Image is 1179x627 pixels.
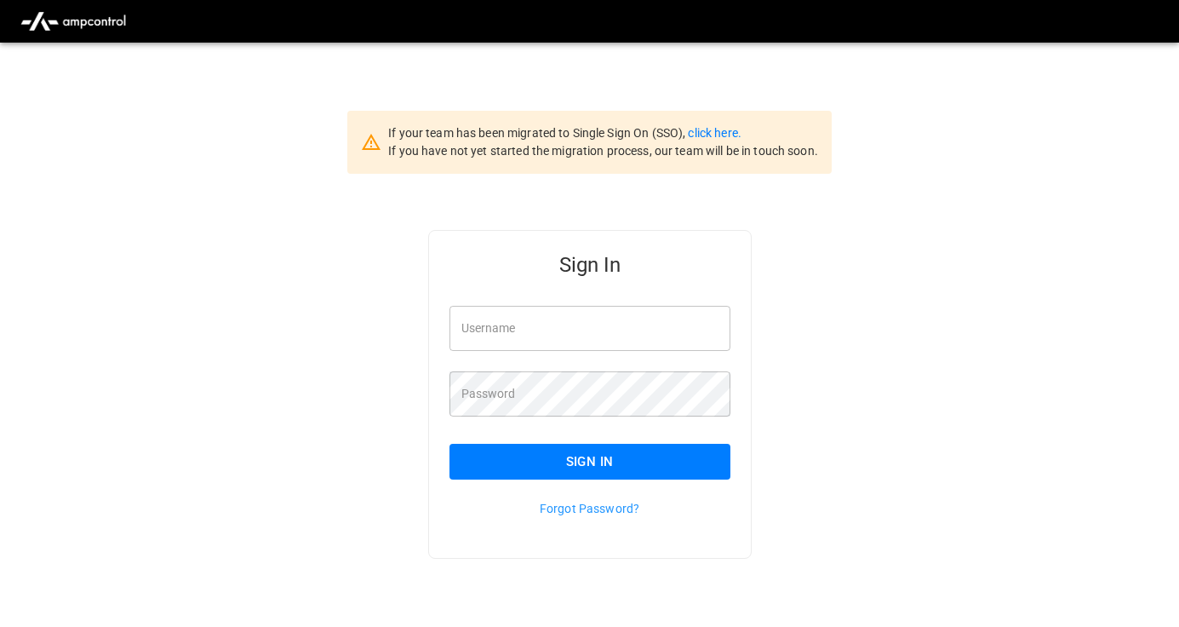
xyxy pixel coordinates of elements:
[388,144,818,158] span: If you have not yet started the migration process, our team will be in touch soon.
[449,444,730,480] button: Sign In
[14,5,133,37] img: ampcontrol.io logo
[449,251,730,279] h5: Sign In
[688,126,741,140] a: click here.
[449,500,730,517] p: Forgot Password?
[388,126,688,140] span: If your team has been migrated to Single Sign On (SSO),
